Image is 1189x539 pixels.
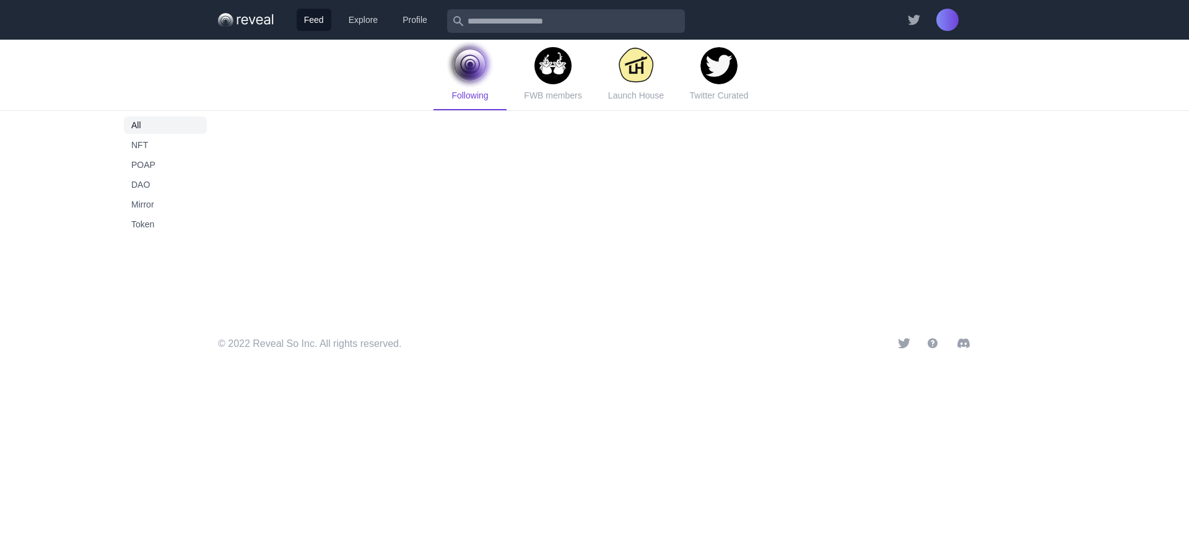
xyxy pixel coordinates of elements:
a: Twitter Curated [682,40,756,110]
span: All [131,119,199,131]
button: All [124,116,207,134]
button: DAO [124,176,207,193]
a: Profile [395,9,435,31]
button: Token [124,216,207,233]
button: POAP [124,156,207,173]
nav: Sidebar [119,116,212,233]
button: NFT [124,136,207,154]
a: Feed [297,9,331,31]
a: Launch House [599,40,673,110]
img: Group-40.0168dfcd.png [218,11,277,28]
span: FWB members [524,90,581,100]
span: Following [451,90,488,100]
button: Mirror [124,196,207,213]
span: NFT [131,139,199,151]
span: Token [131,218,199,230]
a: Explore [341,9,385,31]
span: DAO [131,178,199,191]
a: Following [433,40,507,110]
span: POAP [131,159,199,171]
p: © 2022 Reveal So Inc. All rights reserved. [218,336,401,351]
span: Launch House [608,90,664,100]
span: Mirror [131,198,199,211]
span: Twitter Curated [690,90,749,100]
a: FWB members [516,40,590,110]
